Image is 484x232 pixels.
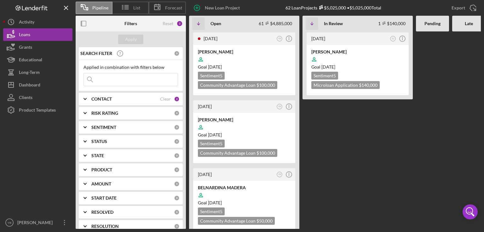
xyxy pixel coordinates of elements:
b: SEARCH FILTER [80,51,112,56]
b: STATUS [91,139,107,144]
time: 2025-09-26 20:19 [198,104,212,109]
div: 0 [174,153,180,158]
button: Activity [3,16,72,28]
span: Forecast [165,5,182,10]
button: Clients [3,91,72,104]
button: New Loan Project [189,2,246,14]
text: YB [278,173,281,175]
div: [PERSON_NAME] [16,216,57,230]
button: YB [275,35,284,43]
span: Goal [198,132,222,137]
a: [DATE]YBBELNARDINA MADERAGoal [DATE]Sentiment5Community Advantage Loan $50,000 [192,167,296,232]
button: Apply [118,35,143,44]
div: Activity [19,16,34,30]
div: 0 [174,124,180,130]
div: 0 [174,195,180,201]
time: 2025-09-29 16:15 [204,36,217,41]
time: 11/26/2025 [208,200,222,205]
span: $100,000 [256,150,275,156]
span: Goal [198,200,222,205]
div: [PERSON_NAME] [198,117,291,123]
div: 62 Loan Projects • $5,025,000 Total [285,5,381,10]
text: YB [8,221,12,224]
b: RISK RATING [91,111,118,116]
div: $5,025,000 [317,5,346,10]
div: Clear [160,97,171,102]
span: Goal [311,64,335,69]
div: Apply [125,35,137,44]
div: Grants [19,41,32,55]
div: 2 [176,20,183,27]
div: Open Intercom Messenger [463,204,478,219]
div: Sentiment 5 [311,72,338,80]
div: Reset [163,21,173,26]
a: [DATE]YB[PERSON_NAME]Goal [DATE]Sentiment5Community Advantage Loan $100,000 [192,99,296,164]
div: Long-Term [19,66,40,80]
b: SENTIMENT [91,125,116,130]
div: Sentiment 5 [198,140,225,147]
div: [PERSON_NAME] [311,49,404,55]
button: Dashboard [3,79,72,91]
b: RESOLUTION [91,224,119,229]
div: [PERSON_NAME] [198,49,291,55]
time: 12/08/2025 [208,64,222,69]
button: SJ [389,35,397,43]
b: CONTACT [91,97,112,102]
div: Loans [19,28,30,42]
div: Applied in combination with filters below [84,65,178,70]
div: 2 [174,96,180,102]
button: Product Templates [3,104,72,116]
button: Export [445,2,481,14]
button: YB [275,170,284,179]
div: 0 [174,181,180,187]
div: Community Advantage Loan [198,217,275,225]
div: 0 [174,51,180,56]
div: Sentiment 5 [198,72,225,80]
span: Goal [198,64,222,69]
b: Open [210,21,221,26]
text: YB [278,37,281,40]
div: 1 $140,000 [378,21,406,26]
b: AMOUNT [91,181,111,186]
button: Educational [3,53,72,66]
div: 0 [174,167,180,173]
div: Product Templates [19,104,56,118]
div: New Loan Project [205,2,240,14]
div: BELNARDINA MADERA [198,185,291,191]
div: 61 $4,885,000 [259,21,292,26]
span: Pipeline [92,5,108,10]
span: List [133,5,140,10]
time: 05/12/2025 [321,64,335,69]
b: START DATE [91,196,117,201]
div: 0 [174,209,180,215]
button: Long-Term [3,66,72,79]
text: SJ [392,37,394,40]
span: $100,000 [256,82,275,88]
button: Grants [3,41,72,53]
div: Educational [19,53,42,68]
b: RESOLVED [91,210,113,215]
time: 2025-09-25 17:48 [198,172,212,177]
a: [DATE]YB[PERSON_NAME]Goal [DATE]Sentiment5Community Advantage Loan $100,000 [192,31,296,96]
b: In Review [324,21,343,26]
button: YB [275,102,284,111]
div: 0 [174,139,180,144]
span: $140,000 [359,82,377,88]
time: 2025-04-21 19:07 [311,36,325,41]
b: Late [465,21,473,26]
div: Export [452,2,465,14]
div: 0 [174,224,180,229]
button: Loans [3,28,72,41]
div: Sentiment 5 [198,207,225,215]
time: 11/17/2025 [208,132,222,137]
div: Clients [19,91,32,105]
button: YB[PERSON_NAME] [3,216,72,229]
b: Pending [424,21,441,26]
div: Community Advantage Loan [198,81,277,89]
